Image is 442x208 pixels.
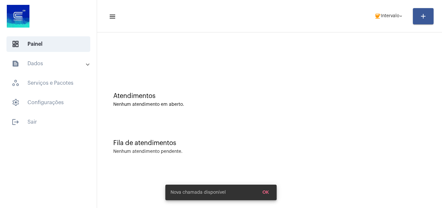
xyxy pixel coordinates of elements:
div: Atendimentos [113,92,426,100]
span: sidenav icon [12,40,19,48]
span: Intervalo [381,14,399,18]
div: Fila de atendimentos [113,140,426,147]
button: Intervalo [370,10,408,23]
mat-icon: sidenav icon [12,60,19,67]
mat-icon: arrow_drop_down [398,13,404,19]
mat-icon: sidenav icon [12,118,19,126]
mat-expansion-panel-header: sidenav iconDados [4,56,97,71]
span: OK [262,190,269,195]
img: d4669ae0-8c07-2337-4f67-34b0df7f5ae4.jpeg [5,3,31,29]
div: Nenhum atendimento em aberto. [113,102,426,107]
span: sidenav icon [12,79,19,87]
span: sidenav icon [12,99,19,106]
span: Serviços e Pacotes [6,75,90,91]
button: OK [257,187,274,198]
span: Sair [6,114,90,130]
span: Configurações [6,95,90,110]
mat-icon: add [419,12,427,20]
span: Painel [6,36,90,52]
mat-panel-title: Dados [12,60,86,67]
span: Nova chamada disponível [171,189,226,196]
div: Nenhum atendimento pendente. [113,149,182,154]
mat-icon: sidenav icon [109,13,115,20]
mat-icon: coffee [374,13,381,19]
